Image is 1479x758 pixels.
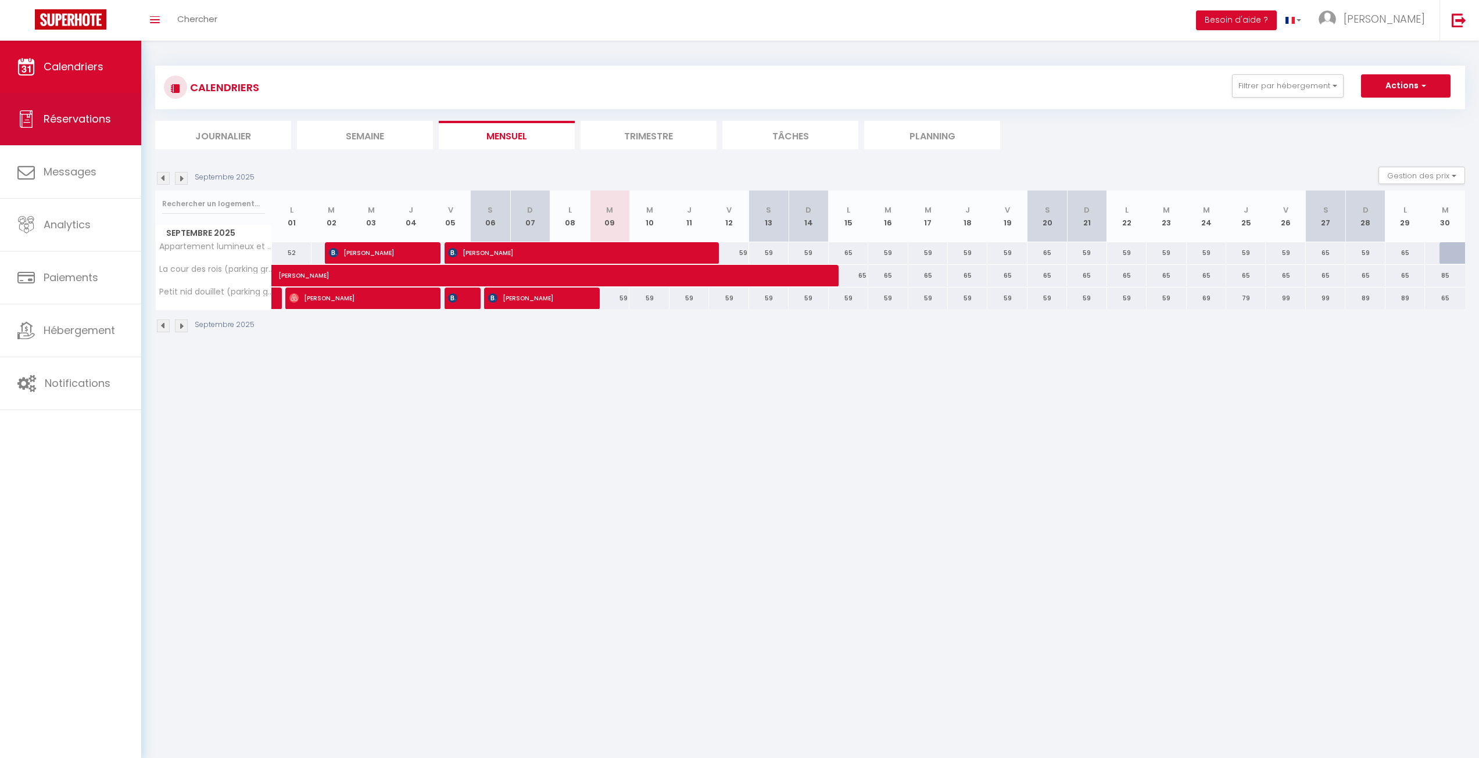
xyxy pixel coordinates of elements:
abbr: D [1084,204,1090,215]
div: 65 [1306,242,1345,264]
abbr: V [1283,204,1288,215]
div: 52 [272,242,311,264]
th: 26 [1266,191,1305,242]
th: 17 [908,191,948,242]
div: 69 [1187,288,1226,309]
img: ... [1319,10,1336,28]
abbr: M [646,204,653,215]
div: 65 [1107,265,1147,286]
div: 65 [948,265,987,286]
span: Calendriers [44,59,103,74]
abbr: D [527,204,533,215]
div: 65 [987,265,1027,286]
th: 28 [1345,191,1385,242]
div: 59 [789,288,828,309]
span: Chercher [177,13,217,25]
span: La cour des rois (parking gratuit) [157,265,274,274]
div: 65 [1385,265,1425,286]
span: [PERSON_NAME] [329,242,421,264]
div: 59 [868,288,908,309]
th: 25 [1226,191,1266,242]
th: 13 [749,191,789,242]
abbr: L [568,204,572,215]
div: 59 [1266,242,1305,264]
div: 85 [1425,265,1465,286]
div: 59 [590,288,629,309]
button: Ouvrir le widget de chat LiveChat [9,5,44,39]
div: 65 [1226,265,1266,286]
abbr: S [766,204,771,215]
img: Super Booking [35,9,106,30]
div: 65 [1027,242,1067,264]
span: [PERSON_NAME] [488,287,581,309]
th: 08 [550,191,590,242]
div: 59 [1147,288,1186,309]
div: 89 [1385,288,1425,309]
input: Rechercher un logement... [162,193,265,214]
th: 20 [1027,191,1067,242]
th: 02 [311,191,351,242]
abbr: M [1163,204,1170,215]
div: 65 [1067,265,1106,286]
th: 10 [629,191,669,242]
abbr: M [884,204,891,215]
abbr: M [1203,204,1210,215]
li: Mensuel [439,121,575,149]
span: Réservations [44,112,111,126]
span: Petit nid douillet (parking gratuit) [157,288,274,296]
th: 27 [1306,191,1345,242]
th: 09 [590,191,629,242]
div: 89 [1345,288,1385,309]
abbr: L [1125,204,1129,215]
div: 65 [1266,265,1305,286]
abbr: S [1045,204,1050,215]
abbr: M [368,204,375,215]
abbr: D [805,204,811,215]
th: 18 [948,191,987,242]
div: 65 [1425,288,1465,309]
li: Journalier [155,121,291,149]
th: 23 [1147,191,1186,242]
div: 59 [709,288,749,309]
abbr: V [1005,204,1010,215]
span: Notifications [45,376,110,390]
div: 59 [987,242,1027,264]
abbr: J [965,204,970,215]
th: 06 [471,191,510,242]
span: [PERSON_NAME] [448,287,461,309]
div: 59 [948,288,987,309]
div: 59 [1107,288,1147,309]
span: Appartement lumineux et cosy Strasbourg [157,242,274,251]
div: 65 [1147,265,1186,286]
th: 01 [272,191,311,242]
div: 59 [1345,242,1385,264]
div: 65 [1345,265,1385,286]
div: 59 [1107,242,1147,264]
div: 65 [908,265,948,286]
div: 65 [829,265,868,286]
abbr: M [925,204,932,215]
abbr: V [726,204,732,215]
button: Filtrer par hébergement [1232,74,1344,98]
th: 16 [868,191,908,242]
div: 59 [908,242,948,264]
div: 65 [1187,265,1226,286]
div: 65 [1306,265,1345,286]
a: [PERSON_NAME] [272,265,311,287]
abbr: L [290,204,293,215]
div: 65 [829,242,868,264]
th: 04 [391,191,431,242]
div: 59 [749,288,789,309]
li: Planning [864,121,1000,149]
th: 21 [1067,191,1106,242]
div: 59 [709,242,749,264]
span: [PERSON_NAME] [289,287,421,309]
button: Besoin d'aide ? [1196,10,1277,30]
div: 65 [1385,242,1425,264]
th: 29 [1385,191,1425,242]
abbr: S [488,204,493,215]
th: 07 [510,191,550,242]
span: Septembre 2025 [156,225,271,242]
div: 59 [1147,242,1186,264]
span: Paiements [44,270,98,285]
